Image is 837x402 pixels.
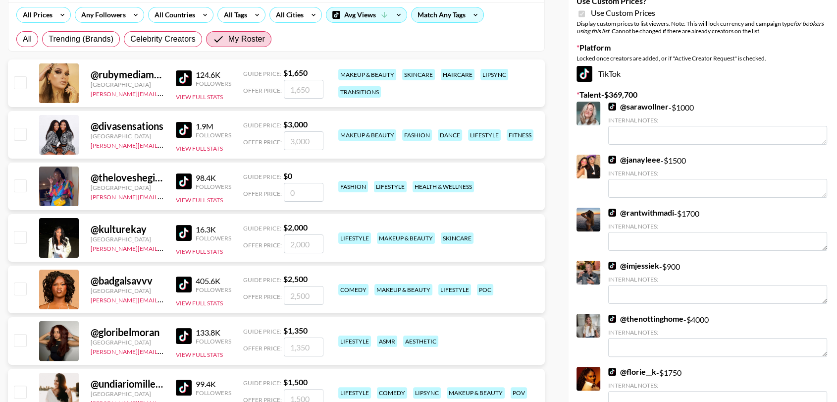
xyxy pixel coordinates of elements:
[468,129,501,141] div: lifestyle
[402,129,432,141] div: fashion
[591,8,655,18] span: Use Custom Prices
[608,102,827,145] div: - $ 1000
[283,223,308,232] strong: $ 2,000
[91,223,164,235] div: @ kulturekay
[338,336,371,347] div: lifestyle
[283,68,308,77] strong: $ 1,650
[608,103,616,111] img: TikTok
[608,116,827,124] div: Internal Notes:
[608,314,683,324] a: @thenottinghome
[441,69,474,80] div: haircare
[91,191,284,201] a: [PERSON_NAME][EMAIL_ADDRESS][PERSON_NAME][DOMAIN_NAME]
[608,367,656,377] a: @florie__k
[196,286,231,293] div: Followers
[608,368,616,376] img: TikTok
[91,243,284,252] a: [PERSON_NAME][EMAIL_ADDRESS][PERSON_NAME][DOMAIN_NAME]
[130,33,196,45] span: Celebrity Creators
[91,88,284,98] a: [PERSON_NAME][EMAIL_ADDRESS][PERSON_NAME][DOMAIN_NAME]
[377,387,407,399] div: comedy
[243,121,281,129] span: Guide Price:
[608,314,827,357] div: - $ 4000
[477,284,493,295] div: poc
[608,156,616,164] img: TikTok
[176,173,192,189] img: TikTok
[176,380,192,396] img: TikTok
[176,328,192,344] img: TikTok
[176,70,192,86] img: TikTok
[196,225,231,234] div: 16.3K
[338,284,368,295] div: comedy
[447,387,505,399] div: makeup & beauty
[176,277,192,292] img: TikTok
[243,87,282,94] span: Offer Price:
[196,328,231,338] div: 133.8K
[338,387,371,399] div: lifestyle
[17,7,54,22] div: All Prices
[377,336,397,347] div: asmr
[176,225,192,241] img: TikTok
[608,208,827,251] div: - $ 1700
[49,33,113,45] span: Trending (Brands)
[196,173,231,183] div: 98.4K
[283,326,308,335] strong: $ 1,350
[284,234,323,253] input: 2,000
[608,155,661,165] a: @janayleee
[270,7,306,22] div: All Cities
[176,248,223,255] button: View Full Stats
[196,80,231,87] div: Followers
[91,172,164,184] div: @ theloveshegives
[283,274,308,284] strong: $ 2,500
[91,120,164,132] div: @ divasensations
[91,275,164,287] div: @ badgalsavvv
[284,131,323,150] input: 3,000
[576,55,829,62] div: Locked once creators are added, or if "Active Creator Request" is checked.
[576,66,829,82] div: TikTok
[243,276,281,284] span: Guide Price:
[402,69,435,80] div: skincare
[608,276,827,283] div: Internal Notes:
[91,132,164,140] div: [GEOGRAPHIC_DATA]
[91,81,164,88] div: [GEOGRAPHIC_DATA]
[283,171,292,180] strong: $ 0
[196,121,231,131] div: 1.9M
[176,93,223,101] button: View Full Stats
[608,382,827,389] div: Internal Notes:
[243,190,282,197] span: Offer Price:
[196,131,231,139] div: Followers
[403,336,438,347] div: aesthetic
[507,129,533,141] div: fitness
[608,209,616,217] img: TikTok
[608,223,827,230] div: Internal Notes:
[608,262,616,270] img: TikTok
[284,338,323,356] input: 1,350
[243,70,281,77] span: Guide Price:
[576,66,592,82] img: TikTok
[608,261,827,304] div: - $ 900
[511,387,527,399] div: pov
[75,7,128,22] div: Any Followers
[608,315,616,323] img: TikTok
[338,86,381,98] div: transitions
[91,339,164,346] div: [GEOGRAPHIC_DATA]
[176,351,223,358] button: View Full Stats
[91,390,164,398] div: [GEOGRAPHIC_DATA]
[608,155,827,198] div: - $ 1500
[441,232,473,244] div: skincare
[91,184,164,191] div: [GEOGRAPHIC_DATA]
[91,287,164,294] div: [GEOGRAPHIC_DATA]
[91,294,284,304] a: [PERSON_NAME][EMAIL_ADDRESS][PERSON_NAME][DOMAIN_NAME]
[480,69,508,80] div: lipsync
[176,145,223,152] button: View Full Stats
[23,33,32,45] span: All
[576,20,829,35] div: Display custom prices to list viewers. Note: This will lock currency and campaign type . Cannot b...
[196,70,231,80] div: 124.6K
[176,122,192,138] img: TikTok
[91,140,284,149] a: [PERSON_NAME][EMAIL_ADDRESS][PERSON_NAME][DOMAIN_NAME]
[576,20,824,35] em: for bookers using this list
[243,225,281,232] span: Guide Price:
[608,208,674,218] a: @rantwithmadi
[283,377,308,387] strong: $ 1,500
[338,129,396,141] div: makeup & beauty
[243,345,282,352] span: Offer Price:
[608,261,659,271] a: @imjessiek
